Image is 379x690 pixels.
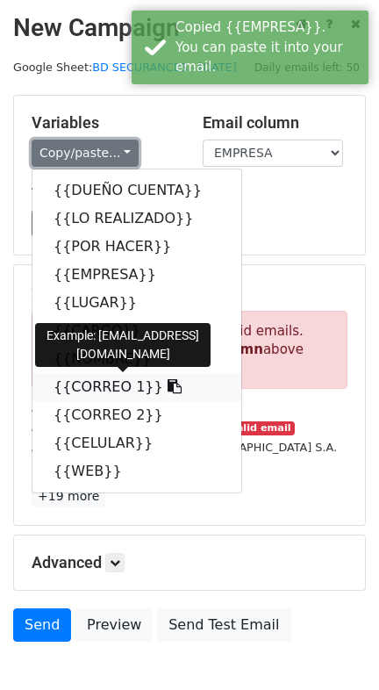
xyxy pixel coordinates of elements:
[32,289,241,317] a: {{LUGAR}}
[32,140,139,167] a: Copy/paste...
[13,61,237,74] small: Google Sheet:
[157,608,290,642] a: Send Test Email
[32,373,241,401] a: {{CORREO 1}}
[291,606,379,690] div: Widget de chat
[13,608,71,642] a: Send
[175,18,361,77] div: Copied {{EMPRESA}}. You can paste it into your email.
[32,205,241,233] a: {{LO REALIZADO}}
[32,261,241,289] a: {{EMPRESA}}
[32,113,176,133] h5: Variables
[92,61,236,74] a: BD SECURANCES - [DATE]
[32,317,241,345] a: {{CARGO}}
[32,176,241,205] a: {{DUEÑO CUENTA}}
[75,608,153,642] a: Preview
[32,233,241,261] a: {{POR HACER}}
[32,401,241,429] a: {{CORREO 2}}
[32,345,241,373] a: {{NOMBRE}}
[203,113,347,133] h5: Email column
[13,13,366,43] h2: New Campaign
[32,457,241,485] a: {{WEB}}
[32,485,105,507] a: +19 more
[32,553,347,572] h5: Advanced
[35,323,211,367] div: Example: [EMAIL_ADDRESS][DOMAIN_NAME]
[32,429,241,457] a: {{CELULAR}}
[291,606,379,690] iframe: Chat Widget
[216,421,295,436] small: Invalid email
